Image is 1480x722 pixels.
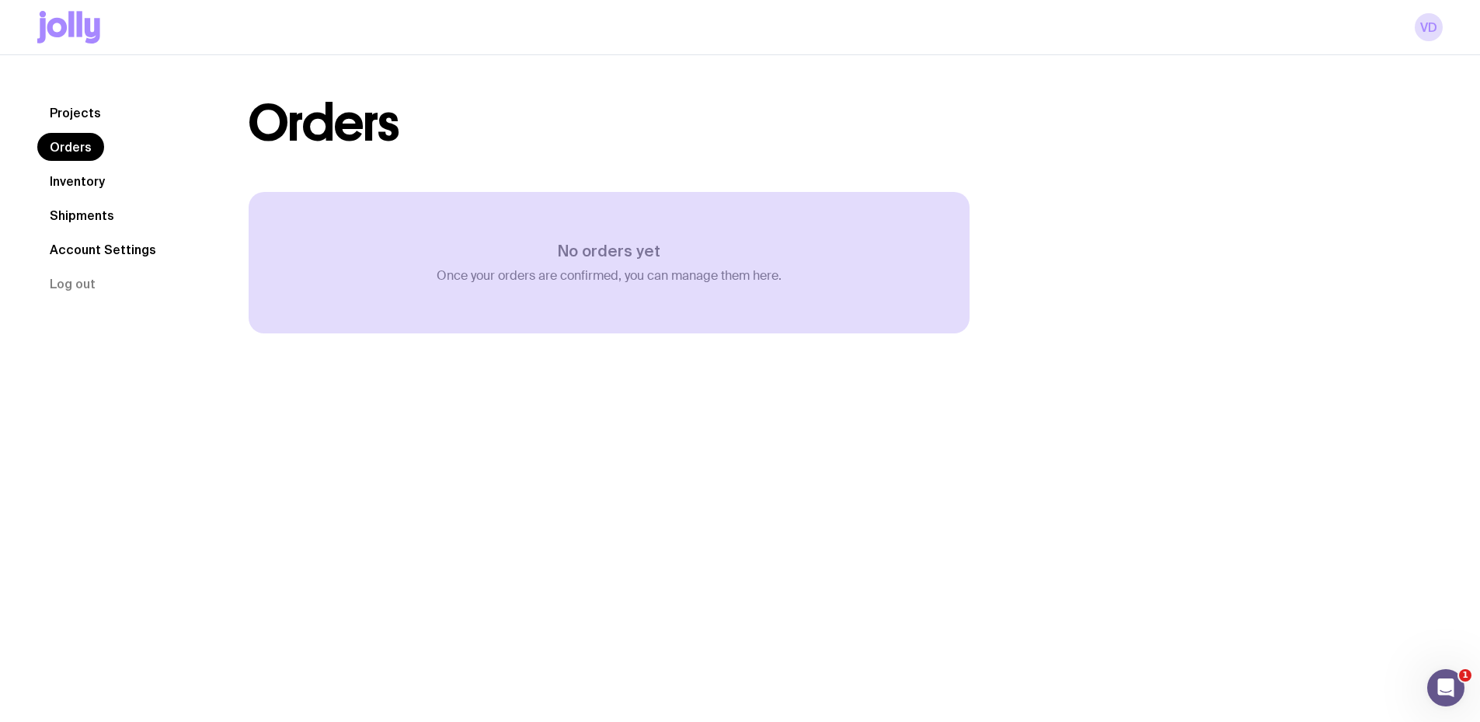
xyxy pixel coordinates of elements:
p: Once your orders are confirmed, you can manage them here. [437,268,782,284]
a: VD [1415,13,1443,41]
h3: No orders yet [437,242,782,260]
h1: Orders [249,99,399,148]
a: Shipments [37,201,127,229]
iframe: Intercom live chat [1427,669,1464,706]
a: Inventory [37,167,117,195]
span: 1 [1459,669,1471,682]
a: Orders [37,133,104,161]
button: Log out [37,270,108,298]
a: Account Settings [37,235,169,263]
a: Projects [37,99,113,127]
